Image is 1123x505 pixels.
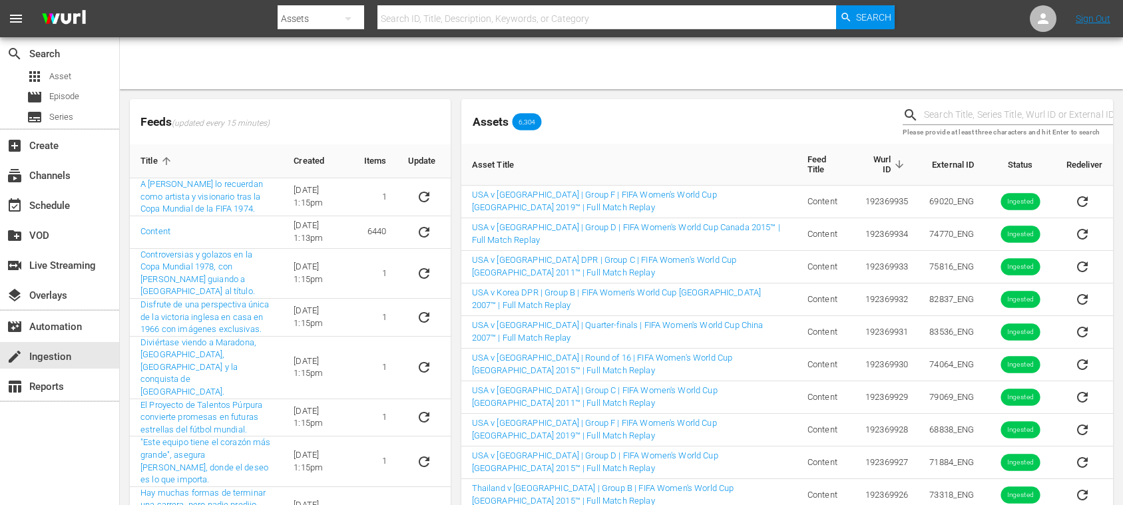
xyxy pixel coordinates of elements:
span: Ingested [1001,230,1040,240]
td: 6440 [353,216,397,249]
a: USA v [GEOGRAPHIC_DATA] | Group F | FIFA Women's World Cup [GEOGRAPHIC_DATA] 2019™ | Full Match R... [472,190,717,212]
td: 82837_ENG [919,283,985,316]
span: Schedule [7,198,23,214]
a: Disfrute de una perspectiva única de la victoria inglesa en casa en 1966 con imágenes exclusivas. [140,299,270,334]
td: 71884_ENG [919,446,985,479]
span: Create [7,138,23,154]
th: Feed Title [797,144,853,186]
td: 74064_ENG [919,349,985,381]
span: Ingested [1001,458,1040,468]
th: Status [985,144,1056,186]
a: USA v Korea DPR | Group B | FIFA Women's World Cup [GEOGRAPHIC_DATA] 2007™ | Full Match Replay [472,287,761,310]
td: 192369933 [853,251,919,283]
td: 83536_ENG [919,316,985,349]
td: 1 [353,299,397,337]
td: 75816_ENG [919,251,985,283]
td: 74770_ENG [919,218,985,251]
td: Content [797,446,853,479]
a: Diviértase viendo a Maradona, [GEOGRAPHIC_DATA], [GEOGRAPHIC_DATA] y la conquista de [GEOGRAPHIC_... [140,337,256,397]
td: 192369935 [853,186,919,218]
span: VOD [7,228,23,244]
span: menu [8,11,24,27]
a: USA v [GEOGRAPHIC_DATA] | Group D | FIFA Women's World Cup [GEOGRAPHIC_DATA] 2015™ | Full Match R... [472,450,718,473]
span: Assets [473,115,509,128]
a: "Este equipo tiene el corazón más grande", asegura [PERSON_NAME], donde el deseo es lo que importa. [140,437,271,484]
td: 1 [353,337,397,399]
span: Asset Title [472,158,532,170]
td: Content [797,283,853,316]
span: 6,304 [513,118,542,126]
span: Wurl ID [864,154,909,174]
td: [DATE] 1:13pm [283,216,353,249]
span: Title [140,155,175,167]
td: 79069_ENG [919,381,985,414]
a: El Proyecto de Talentos Púrpura convierte promesas en futuras estrellas del fútbol mundial. [140,400,262,434]
a: USA v [GEOGRAPHIC_DATA] DPR | Group C | FIFA Women's World Cup [GEOGRAPHIC_DATA] 2011™ | Full Mat... [472,255,737,277]
span: Ingestion [7,349,23,365]
span: Asset [49,70,71,83]
span: Ingested [1001,327,1040,337]
span: Channels [7,168,23,184]
span: Episode [27,89,43,105]
td: Content [797,316,853,349]
td: [DATE] 1:15pm [283,399,353,437]
td: 69020_ENG [919,186,985,218]
td: Content [797,218,853,251]
a: USA v [GEOGRAPHIC_DATA] | Group C | FIFA Women's World Cup [GEOGRAPHIC_DATA] 2011™ | Full Match R... [472,385,718,408]
td: Content [797,381,853,414]
span: Asset [27,69,43,84]
td: [DATE] 1:15pm [283,299,353,337]
a: USA v [GEOGRAPHIC_DATA] | Round of 16 | FIFA Women's World Cup [GEOGRAPHIC_DATA] 2015™ | Full Mat... [472,353,733,375]
a: USA v [GEOGRAPHIC_DATA] | Group F | FIFA Women's World Cup [GEOGRAPHIC_DATA] 2019™ | Full Match R... [472,418,717,440]
td: [DATE] 1:15pm [283,337,353,399]
td: Content [797,251,853,283]
th: External ID [919,144,985,186]
span: Series [27,109,43,125]
span: Search [7,46,23,62]
span: (updated every 15 minutes) [172,118,270,129]
td: 192369931 [853,316,919,349]
td: 1 [353,436,397,486]
p: Please provide at least three characters and hit Enter to search [903,127,1113,138]
input: Search Title, Series Title, Wurl ID or External ID [924,105,1113,125]
a: USA v [GEOGRAPHIC_DATA] | Quarter-finals | FIFA Women's World Cup China 2007™ | Full Match Replay [472,320,764,343]
td: 1 [353,178,397,216]
span: Created [294,155,341,167]
span: Reports [7,379,23,395]
span: Automation [7,319,23,335]
span: Ingested [1001,262,1040,272]
span: Live Streaming [7,257,23,273]
td: Content [797,414,853,446]
th: Items [353,144,397,178]
a: Sign Out [1076,13,1110,24]
td: 192369932 [853,283,919,316]
a: USA v [GEOGRAPHIC_DATA] | Group D | FIFA Women's World Cup Canada 2015™ | Full Match Replay [472,222,780,245]
td: 192369930 [853,349,919,381]
td: 1 [353,249,397,299]
td: Content [797,349,853,381]
span: Overlays [7,287,23,303]
td: 192369928 [853,414,919,446]
td: [DATE] 1:15pm [283,178,353,216]
td: 192369934 [853,218,919,251]
span: Series [49,110,73,124]
span: Ingested [1001,197,1040,207]
span: Search [856,5,891,29]
span: Feeds [130,111,451,133]
td: [DATE] 1:15pm [283,436,353,486]
td: Content [797,186,853,218]
span: Ingested [1001,425,1040,435]
a: Content [140,226,170,236]
a: Controversias y golazos en la Copa Mundial 1978, con [PERSON_NAME] guiando a [GEOGRAPHIC_DATA] al... [140,250,255,297]
td: 1 [353,399,397,437]
img: ans4CAIJ8jUAAAAAAAAAAAAAAAAAAAAAAAAgQb4GAAAAAAAAAAAAAAAAAAAAAAAAJMjXAAAAAAAAAAAAAAAAAAAAAAAAgAT5G... [32,3,96,35]
td: 192369927 [853,446,919,479]
td: 192369929 [853,381,919,414]
span: Ingested [1001,295,1040,305]
td: 68838_ENG [919,414,985,446]
td: [DATE] 1:15pm [283,249,353,299]
button: Search [836,5,895,29]
span: Ingested [1001,360,1040,370]
a: A [PERSON_NAME] lo recuerdan como artista y visionario tras la Copa Mundial de la FIFA 1974. [140,179,263,214]
span: Ingested [1001,393,1040,403]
